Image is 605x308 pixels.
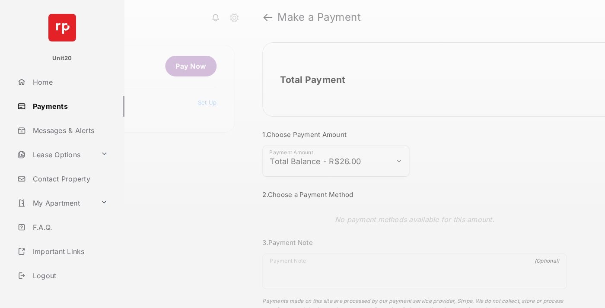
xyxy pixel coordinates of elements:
[14,144,97,165] a: Lease Options
[14,96,124,117] a: Payments
[14,241,111,262] a: Important Links
[14,168,124,189] a: Contact Property
[198,99,217,106] a: Set Up
[280,74,345,85] h2: Total Payment
[14,120,124,141] a: Messages & Alerts
[14,265,124,286] a: Logout
[262,130,567,139] h3: 1. Choose Payment Amount
[52,54,72,63] p: Unit20
[48,14,76,41] img: svg+xml;base64,PHN2ZyB4bWxucz0iaHR0cDovL3d3dy53My5vcmcvMjAwMC9zdmciIHdpZHRoPSI2NCIgaGVpZ2h0PSI2NC...
[14,193,97,213] a: My Apartment
[262,238,567,247] h3: 3. Payment Note
[14,217,124,238] a: F.A.Q.
[335,214,494,225] p: No payment methods available for this amount.
[14,72,124,92] a: Home
[262,191,567,199] h3: 2. Choose a Payment Method
[277,12,361,22] strong: Make a Payment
